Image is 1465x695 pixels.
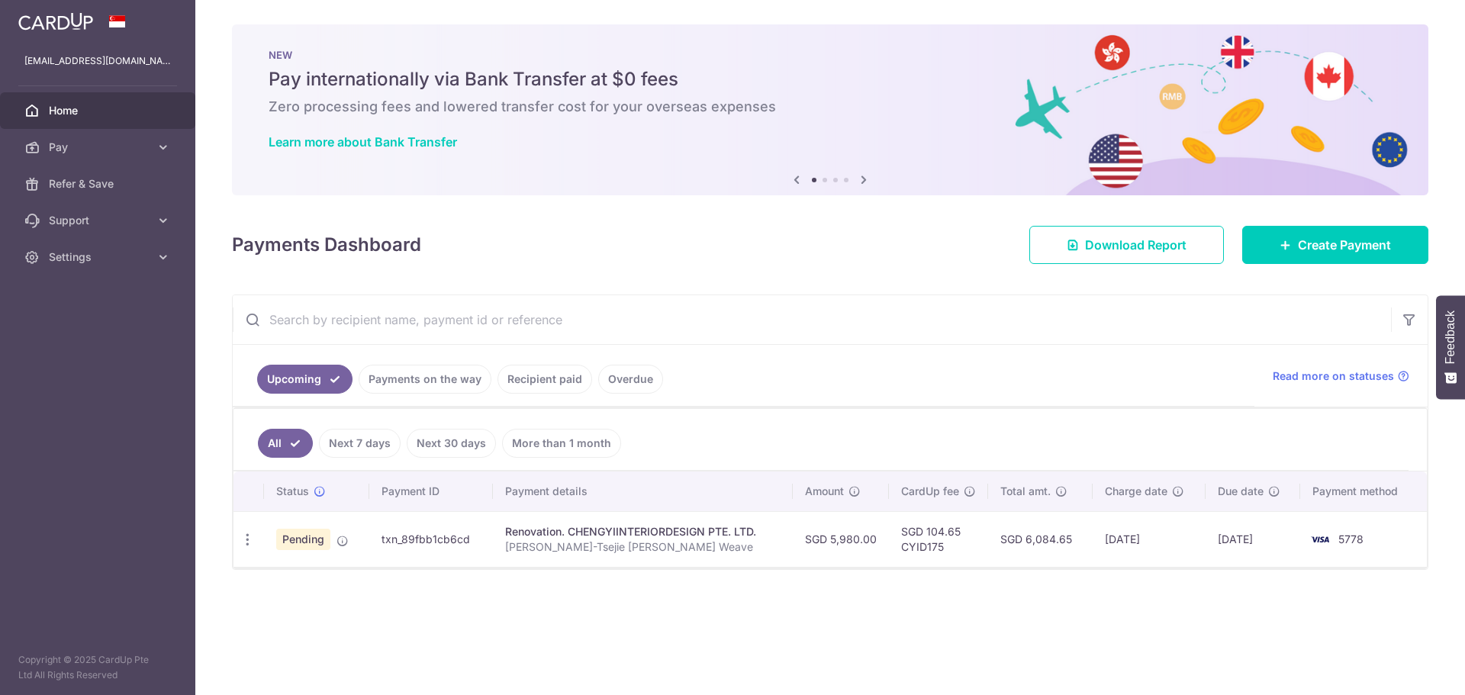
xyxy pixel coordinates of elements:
[497,365,592,394] a: Recipient paid
[505,539,781,555] p: [PERSON_NAME]-Tsejie [PERSON_NAME] Weave
[359,365,491,394] a: Payments on the way
[269,67,1392,92] h5: Pay internationally via Bank Transfer at $0 fees
[988,511,1093,567] td: SGD 6,084.65
[1273,368,1394,384] span: Read more on statuses
[1105,484,1167,499] span: Charge date
[793,511,889,567] td: SGD 5,980.00
[269,134,457,150] a: Learn more about Bank Transfer
[1000,484,1051,499] span: Total amt.
[276,529,330,550] span: Pending
[1242,226,1428,264] a: Create Payment
[232,231,421,259] h4: Payments Dashboard
[49,213,150,228] span: Support
[269,49,1392,61] p: NEW
[257,365,353,394] a: Upcoming
[232,24,1428,195] img: Bank transfer banner
[233,295,1391,344] input: Search by recipient name, payment id or reference
[269,98,1392,116] h6: Zero processing fees and lowered transfer cost for your overseas expenses
[49,103,150,118] span: Home
[1305,530,1335,549] img: Bank Card
[18,12,93,31] img: CardUp
[1093,511,1206,567] td: [DATE]
[49,249,150,265] span: Settings
[1273,368,1409,384] a: Read more on statuses
[1298,236,1391,254] span: Create Payment
[258,429,313,458] a: All
[49,176,150,191] span: Refer & Save
[1206,511,1300,567] td: [DATE]
[505,524,781,539] div: Renovation. CHENGYIINTERIORDESIGN PTE. LTD.
[493,471,793,511] th: Payment details
[1218,484,1264,499] span: Due date
[598,365,663,394] a: Overdue
[1444,310,1457,364] span: Feedback
[407,429,496,458] a: Next 30 days
[1029,226,1224,264] a: Download Report
[276,484,309,499] span: Status
[1338,533,1364,545] span: 5778
[1367,649,1450,687] iframe: Opens a widget where you can find more information
[889,511,988,567] td: SGD 104.65 CYID175
[901,484,959,499] span: CardUp fee
[1085,236,1186,254] span: Download Report
[1300,471,1427,511] th: Payment method
[49,140,150,155] span: Pay
[369,511,492,567] td: txn_89fbb1cb6cd
[805,484,844,499] span: Amount
[502,429,621,458] a: More than 1 month
[319,429,401,458] a: Next 7 days
[1436,295,1465,399] button: Feedback - Show survey
[24,53,171,69] p: [EMAIL_ADDRESS][DOMAIN_NAME]
[369,471,492,511] th: Payment ID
